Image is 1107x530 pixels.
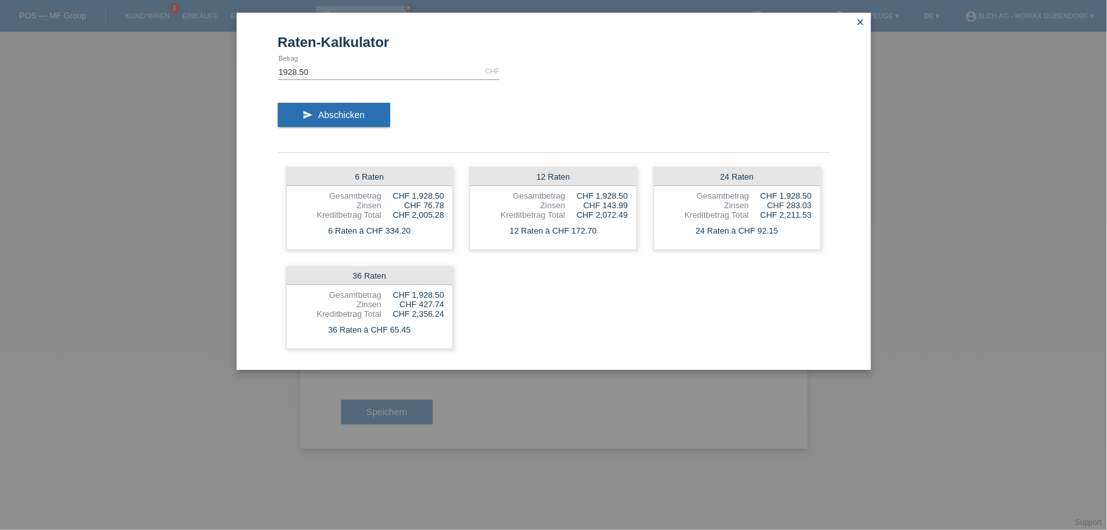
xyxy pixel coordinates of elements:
div: 36 Raten [287,267,453,285]
div: CHF 2,211.53 [749,210,812,220]
h1: Raten-Kalkulator [278,34,830,50]
div: CHF 1,928.50 [749,191,812,201]
div: CHF 76.78 [381,201,444,210]
div: Zinsen [295,201,382,210]
div: 6 Raten à CHF 334.20 [287,223,453,239]
div: 12 Raten à CHF 172.70 [470,223,636,239]
div: Zinsen [478,201,565,210]
div: CHF 1,928.50 [565,191,628,201]
div: 24 Raten [654,168,820,186]
div: Kreditbetrag Total [478,210,565,220]
div: 24 Raten à CHF 92.15 [654,223,820,239]
div: Zinsen [295,300,382,309]
div: Gesamtbetrag [295,191,382,201]
div: Kreditbetrag Total [295,210,382,220]
i: send [303,110,313,120]
div: Gesamtbetrag [478,191,565,201]
div: CHF 2,356.24 [381,309,444,319]
div: CHF [485,67,500,75]
div: CHF 2,005.28 [381,210,444,220]
div: CHF 2,072.49 [565,210,628,220]
div: 12 Raten [470,168,636,186]
div: CHF 283.03 [749,201,812,210]
div: Kreditbetrag Total [662,210,749,220]
div: CHF 1,928.50 [381,191,444,201]
a: close [853,16,869,30]
div: CHF 427.74 [381,300,444,309]
button: send Abschicken [278,103,390,127]
div: Gesamtbetrag [295,290,382,300]
div: Kreditbetrag Total [295,309,382,319]
div: CHF 143.99 [565,201,628,210]
div: 36 Raten à CHF 65.45 [287,322,453,338]
div: Zinsen [662,201,749,210]
div: 6 Raten [287,168,453,186]
div: CHF 1,928.50 [381,290,444,300]
span: Abschicken [318,110,365,120]
div: Gesamtbetrag [662,191,749,201]
i: close [856,17,866,27]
